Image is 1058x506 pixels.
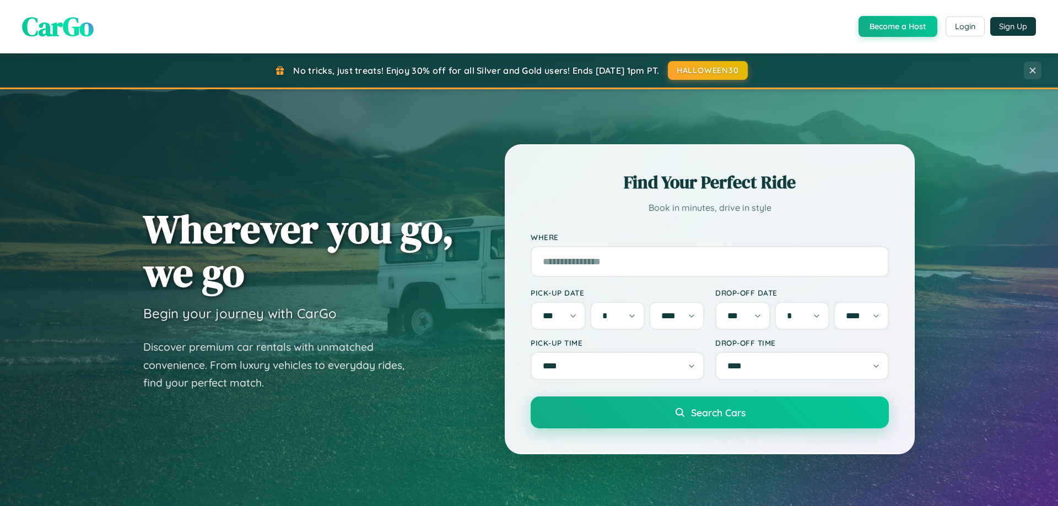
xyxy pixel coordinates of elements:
[22,8,94,45] span: CarGo
[715,288,889,297] label: Drop-off Date
[531,396,889,428] button: Search Cars
[531,200,889,216] p: Book in minutes, drive in style
[143,305,337,322] h3: Begin your journey with CarGo
[143,207,454,294] h1: Wherever you go, we go
[691,406,746,418] span: Search Cars
[668,61,748,80] button: HALLOWEEN30
[531,288,704,297] label: Pick-up Date
[531,232,889,242] label: Where
[715,338,889,347] label: Drop-off Time
[531,170,889,194] h2: Find Your Perfect Ride
[293,65,659,76] span: No tricks, just treats! Enjoy 30% off for all Silver and Gold users! Ends [DATE] 1pm PT.
[859,16,937,37] button: Become a Host
[946,17,985,36] button: Login
[990,17,1036,36] button: Sign Up
[143,338,419,392] p: Discover premium car rentals with unmatched convenience. From luxury vehicles to everyday rides, ...
[531,338,704,347] label: Pick-up Time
